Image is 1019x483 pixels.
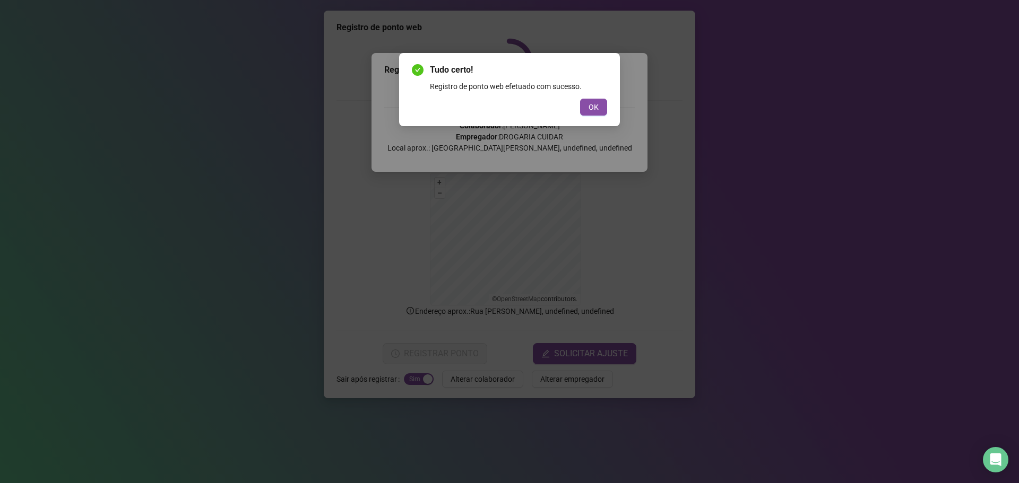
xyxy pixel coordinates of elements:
span: Tudo certo! [430,64,607,76]
span: check-circle [412,64,424,76]
div: Open Intercom Messenger [983,447,1008,472]
span: OK [589,101,599,113]
button: OK [580,99,607,116]
div: Registro de ponto web efetuado com sucesso. [430,81,607,92]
